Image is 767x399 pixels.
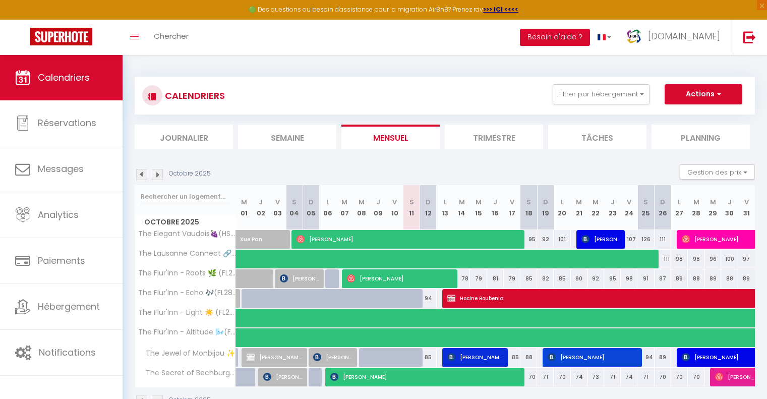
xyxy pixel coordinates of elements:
[504,348,520,367] div: 85
[704,269,721,288] div: 89
[665,84,742,104] button: Actions
[587,368,604,386] div: 73
[240,224,310,244] span: Xue Pan
[520,185,537,230] th: 18
[30,28,92,45] img: Super Booking
[655,348,671,367] div: 89
[137,328,238,336] span: The Flur'Inn - Altitude 🌬️(FL28G3LI)
[561,197,564,207] abbr: L
[637,348,654,367] div: 94
[137,348,238,359] span: The Jewel of Monbijou ✨
[537,368,554,386] div: 71
[445,125,543,149] li: Trimestre
[444,197,447,207] abbr: L
[510,197,514,207] abbr: V
[604,269,621,288] div: 95
[688,269,704,288] div: 88
[680,164,755,180] button: Gestion des prix
[604,368,621,386] div: 71
[543,197,548,207] abbr: D
[548,348,636,367] span: [PERSON_NAME]
[504,185,520,230] th: 17
[137,289,238,297] span: The Flur'Inn - Echo 🎶(FL28G2MR)
[238,125,336,149] li: Semaine
[626,29,641,44] img: ...
[520,29,590,46] button: Besoin d'aide ?
[688,368,704,386] div: 70
[554,230,570,249] div: 101
[637,269,654,288] div: 91
[671,368,688,386] div: 70
[330,367,519,386] span: [PERSON_NAME]
[554,269,570,288] div: 85
[704,185,721,230] th: 29
[38,300,100,313] span: Hébergement
[303,185,319,230] th: 05
[146,20,196,55] a: Chercher
[576,197,582,207] abbr: M
[520,368,537,386] div: 70
[38,254,85,267] span: Paiements
[137,368,238,379] span: The Secret of Bechburg 🏰
[447,348,503,367] span: [PERSON_NAME]
[135,125,233,149] li: Journalier
[320,185,336,230] th: 06
[370,185,386,230] th: 09
[604,185,621,230] th: 23
[420,289,437,308] div: 94
[621,185,637,230] th: 24
[621,230,637,249] div: 107
[643,197,648,207] abbr: S
[548,125,646,149] li: Tâches
[437,185,453,230] th: 13
[38,208,79,221] span: Analytics
[693,197,699,207] abbr: M
[483,5,518,14] a: >>> ICI <<<<
[520,269,537,288] div: 85
[162,84,225,107] h3: CALENDRIERS
[721,185,738,230] th: 30
[587,269,604,288] div: 92
[688,185,704,230] th: 28
[671,269,688,288] div: 89
[710,197,716,207] abbr: M
[655,230,671,249] div: 111
[648,30,720,42] span: [DOMAIN_NAME]
[38,71,90,84] span: Calendriers
[655,185,671,230] th: 26
[309,197,314,207] abbr: D
[275,197,280,207] abbr: V
[738,185,755,230] th: 31
[678,197,681,207] abbr: L
[341,125,440,149] li: Mensuel
[637,230,654,249] div: 126
[326,197,329,207] abbr: L
[336,185,353,230] th: 07
[537,269,554,288] div: 82
[587,185,604,230] th: 22
[744,197,749,207] abbr: V
[392,197,397,207] abbr: V
[292,197,297,207] abbr: S
[487,269,504,288] div: 81
[476,197,482,207] abbr: M
[137,250,238,257] span: The Lausanne Connect 🔗 (HSH [GEOGRAPHIC_DATA])
[743,31,756,43] img: logout
[353,185,370,230] th: 08
[660,197,665,207] abbr: D
[487,185,504,230] th: 16
[359,197,365,207] abbr: M
[493,197,497,207] abbr: J
[554,368,570,386] div: 70
[426,197,431,207] abbr: D
[253,185,269,230] th: 02
[409,197,414,207] abbr: S
[376,197,380,207] abbr: J
[39,346,96,359] span: Notifications
[38,117,96,129] span: Réservations
[453,185,470,230] th: 14
[137,269,238,277] span: The Flur'Inn - Roots 🌿 (FL28G0RE)
[259,197,263,207] abbr: J
[520,230,537,249] div: 95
